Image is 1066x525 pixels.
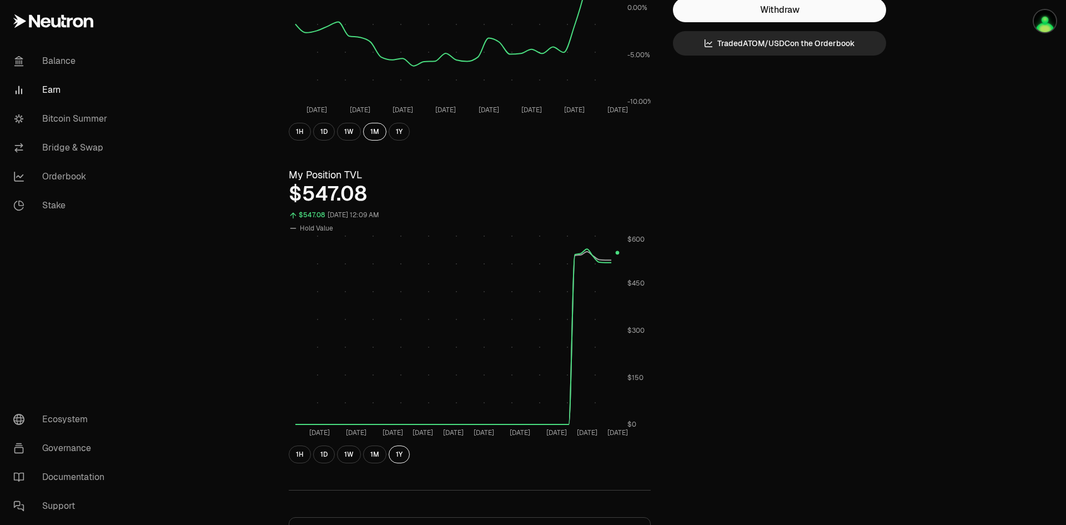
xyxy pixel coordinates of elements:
tspan: [DATE] [346,428,366,437]
tspan: [DATE] [435,106,456,114]
button: 1H [289,446,311,463]
tspan: [DATE] [546,428,567,437]
tspan: [DATE] [607,106,628,114]
button: 1H [289,123,311,141]
a: Documentation [4,463,120,492]
a: Governance [4,434,120,463]
tspan: [DATE] [443,428,464,437]
tspan: -10.00% [627,97,653,106]
a: Orderbook [4,162,120,191]
a: Bitcoin Summer [4,104,120,133]
tspan: $300 [627,326,645,335]
tspan: 0.00% [627,3,647,12]
button: 1M [363,123,386,141]
div: $547.08 [299,209,325,222]
a: Stake [4,191,120,220]
tspan: [DATE] [510,428,530,437]
tspan: [DATE] [383,428,403,437]
tspan: [DATE] [350,106,370,114]
tspan: [DATE] [564,106,585,114]
tspan: -5.00% [627,51,650,59]
tspan: $150 [627,373,643,382]
tspan: $600 [627,235,645,244]
tspan: [DATE] [474,428,494,437]
tspan: [DATE] [306,106,327,114]
tspan: [DATE] [607,428,628,437]
tspan: [DATE] [577,428,597,437]
tspan: [DATE] [479,106,499,114]
button: 1D [313,123,335,141]
a: Balance [4,47,120,76]
tspan: [DATE] [309,428,330,437]
img: picsou [1034,10,1056,32]
a: TradedATOM/USDCon the Orderbook [673,31,886,56]
div: [DATE] 12:09 AM [328,209,379,222]
tspan: $450 [627,279,645,288]
button: 1M [363,446,386,463]
a: Ecosystem [4,405,120,434]
tspan: [DATE] [393,106,413,114]
div: $547.08 [289,183,651,205]
a: Earn [4,76,120,104]
a: Support [4,492,120,521]
button: 1W [337,123,361,141]
tspan: [DATE] [521,106,542,114]
a: Bridge & Swap [4,133,120,162]
button: 1W [337,446,361,463]
tspan: $0 [627,420,636,429]
h3: My Position TVL [289,167,651,183]
span: Hold Value [300,224,333,233]
button: 1D [313,446,335,463]
button: 1Y [389,446,410,463]
tspan: [DATE] [413,428,433,437]
button: 1Y [389,123,410,141]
